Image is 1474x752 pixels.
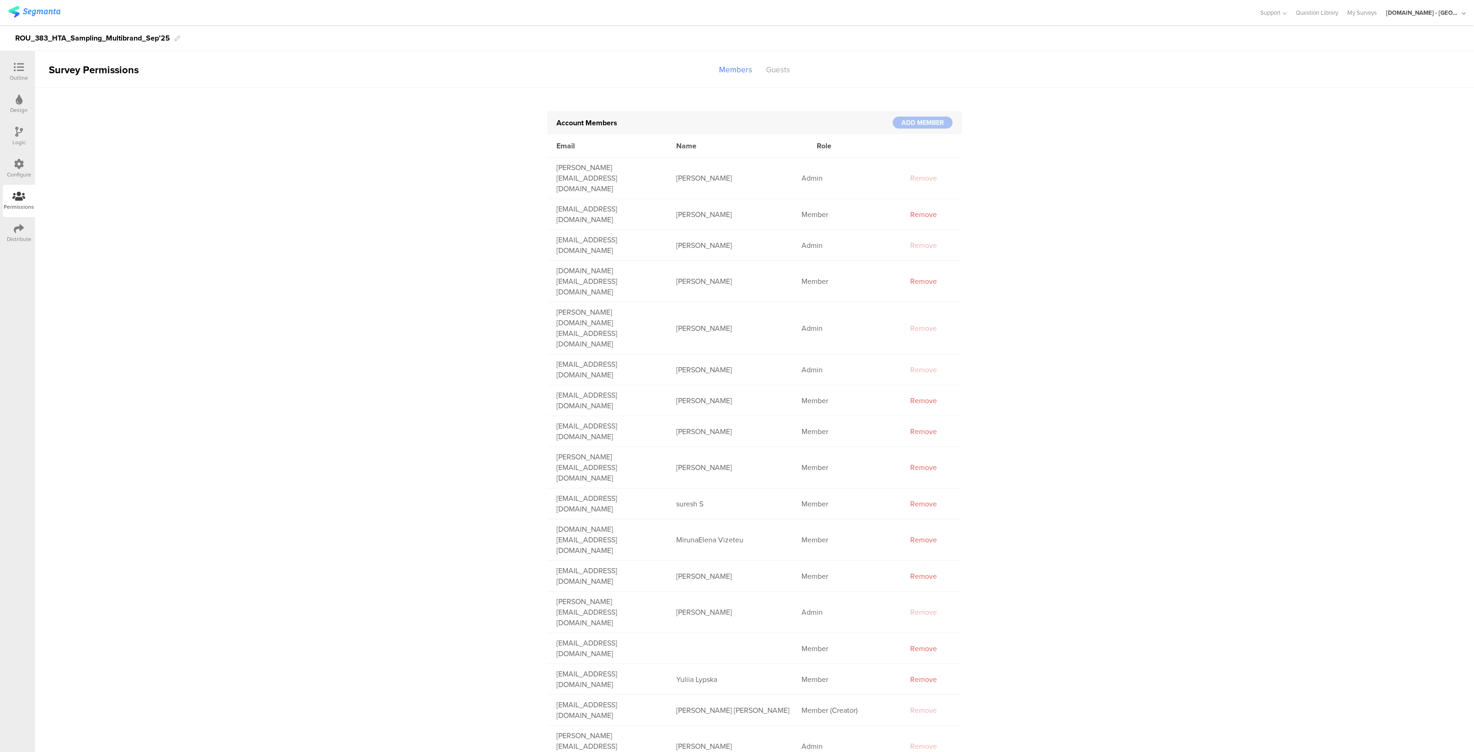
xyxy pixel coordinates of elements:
[901,426,947,437] div: Remove
[667,395,792,406] div: [PERSON_NAME]
[667,741,792,752] div: [PERSON_NAME]
[901,674,947,685] div: Remove
[792,276,901,287] div: Member
[667,426,792,437] div: [PERSON_NAME]
[10,74,28,82] div: Outline
[1260,8,1281,17] span: Support
[901,499,947,509] div: Remove
[667,240,792,251] div: [PERSON_NAME]
[901,571,947,582] div: Remove
[792,426,901,437] div: Member
[807,141,916,151] div: Role
[547,390,667,411] div: jansson.cj@pg.com
[901,209,947,220] div: Remove
[667,571,792,582] div: [PERSON_NAME]
[667,141,807,151] div: Name
[792,741,901,752] div: Admin
[901,276,947,287] div: Remove
[792,643,901,654] div: Member
[667,462,792,473] div: [PERSON_NAME]
[901,643,947,654] div: Remove
[8,6,60,18] img: segmanta logo
[547,493,667,514] div: s.s.12@pg.com
[35,62,141,77] div: Survey Permissions
[667,323,792,334] div: [PERSON_NAME]
[667,173,792,183] div: [PERSON_NAME]
[792,173,901,183] div: Admin
[667,705,792,716] div: [PERSON_NAME] [PERSON_NAME]
[15,31,170,46] div: ROU_383_HTA_Sampling_Multibrand_Sep'25
[547,141,667,151] div: Email
[547,638,667,659] div: vlasenko.av@pg.com
[712,62,759,78] div: Members
[547,669,667,690] div: lypska.yl@pg.com
[4,203,34,211] div: Permissions
[792,323,901,334] div: Admin
[547,162,667,194] div: arvanitis.a@pg.com
[901,535,947,545] div: Remove
[547,699,667,721] div: gheorghe.a.4@pg.com
[792,240,901,251] div: Admin
[1386,8,1460,17] div: [DOMAIN_NAME] - [GEOGRAPHIC_DATA]
[759,62,797,78] div: Guests
[556,117,893,128] div: Account Members
[547,204,667,225] div: filip.c@pg.com
[667,607,792,617] div: [PERSON_NAME]
[7,235,31,243] div: Distribute
[547,596,667,628] div: markiewicz.a.2@pg.com
[792,705,901,716] div: Member (Creator)
[547,265,667,297] div: bruma.lb@pg.com
[667,276,792,287] div: [PERSON_NAME]
[10,106,28,114] div: Design
[7,170,31,179] div: Configure
[12,138,26,147] div: Logic
[547,452,667,483] div: fedchenko.df@pg.com
[667,209,792,220] div: [PERSON_NAME]
[901,462,947,473] div: Remove
[667,499,792,509] div: suresh S
[792,499,901,509] div: Member
[547,565,667,587] div: betbeder.mb@pg.com
[547,421,667,442] div: khmelnytskyi.ok@pg.com
[667,535,792,545] div: MirunaElena Vizeteu
[792,209,901,220] div: Member
[792,607,901,617] div: Admin
[547,359,667,380] div: migranova.yy@pg.com
[667,674,792,685] div: Yuliia Lypska
[901,395,947,406] div: Remove
[547,235,667,256] div: grzegolec.k@pg.com
[792,535,901,545] div: Member
[792,462,901,473] div: Member
[667,364,792,375] div: [PERSON_NAME]
[547,524,667,556] div: vizeteu.me@pg.com
[547,307,667,349] div: shaw.ms@pg.com
[792,364,901,375] div: Admin
[792,674,901,685] div: Member
[792,571,901,582] div: Member
[792,395,901,406] div: Member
